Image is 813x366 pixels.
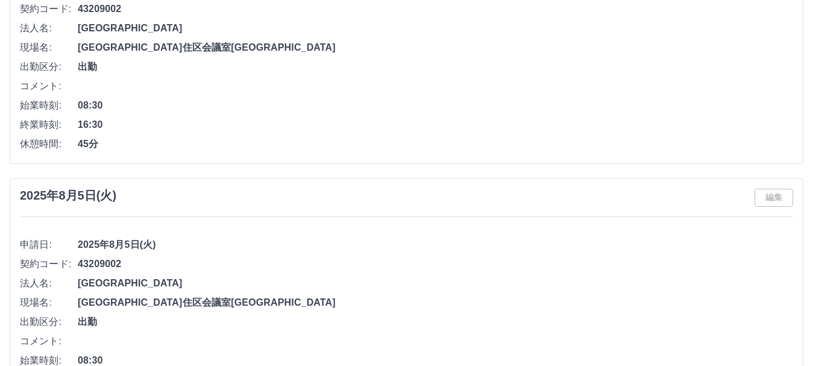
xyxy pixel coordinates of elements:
span: 出勤 [78,315,793,329]
span: [GEOGRAPHIC_DATA] [78,276,793,291]
span: 法人名: [20,21,78,36]
span: 43209002 [78,2,793,16]
span: [GEOGRAPHIC_DATA]住区会議室[GEOGRAPHIC_DATA] [78,40,793,55]
span: 16:30 [78,118,793,132]
span: 08:30 [78,98,793,113]
span: 43209002 [78,257,793,271]
span: 出勤区分: [20,60,78,74]
span: 2025年8月5日(火) [78,238,793,252]
span: 法人名: [20,276,78,291]
span: 現場名: [20,40,78,55]
span: 45分 [78,137,793,151]
span: 契約コード: [20,257,78,271]
span: 出勤 [78,60,793,74]
h3: 2025年8月5日(火) [20,189,116,203]
span: 始業時刻: [20,98,78,113]
span: 出勤区分: [20,315,78,329]
span: コメント: [20,334,78,349]
span: 現場名: [20,295,78,310]
span: 申請日: [20,238,78,252]
span: コメント: [20,79,78,93]
span: [GEOGRAPHIC_DATA]住区会議室[GEOGRAPHIC_DATA] [78,295,793,310]
span: 契約コード: [20,2,78,16]
span: 休憩時間: [20,137,78,151]
span: 終業時刻: [20,118,78,132]
span: [GEOGRAPHIC_DATA] [78,21,793,36]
